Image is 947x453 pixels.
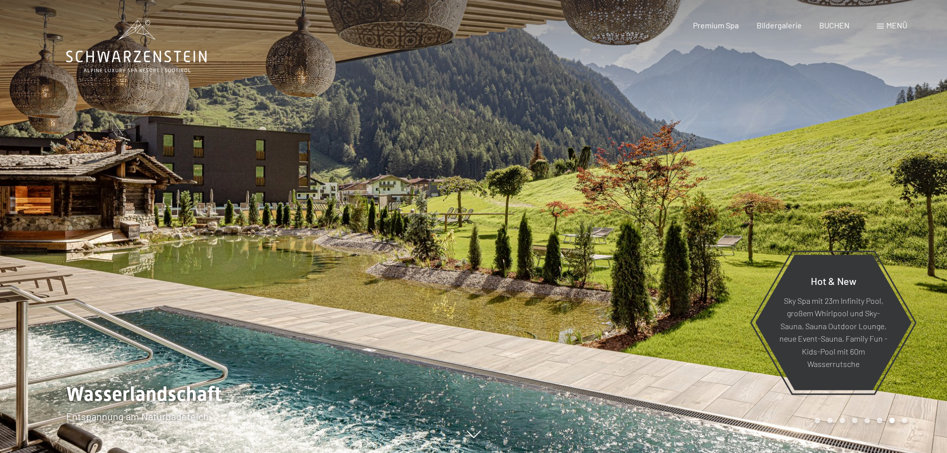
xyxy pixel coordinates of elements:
a: Premium Spa [693,20,739,30]
a: Hot & New Sky Spa mit 23m Infinity Pool, großem Whirlpool und Sky-Sauna, Sauna Outdoor Lounge, ne... [755,254,912,391]
a: Bildergalerie [757,20,802,30]
div: Carousel Page 3 [840,418,845,423]
div: Carousel Page 6 [877,418,882,423]
div: Carousel Page 4 [852,418,858,423]
span: Menü [886,20,907,30]
span: Hot & New [811,274,857,286]
div: Carousel Pagination [811,418,907,423]
div: Carousel Page 7 (Current Slide) [889,418,895,423]
a: BUCHEN [819,20,850,30]
div: Carousel Page 1 [815,418,820,423]
div: Carousel Page 2 [827,418,833,423]
div: Carousel Page 5 [864,418,870,423]
p: Sky Spa mit 23m Infinity Pool, großem Whirlpool und Sky-Sauna, Sauna Outdoor Lounge, neue Event-S... [779,294,887,370]
div: Carousel Page 8 [902,418,907,423]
